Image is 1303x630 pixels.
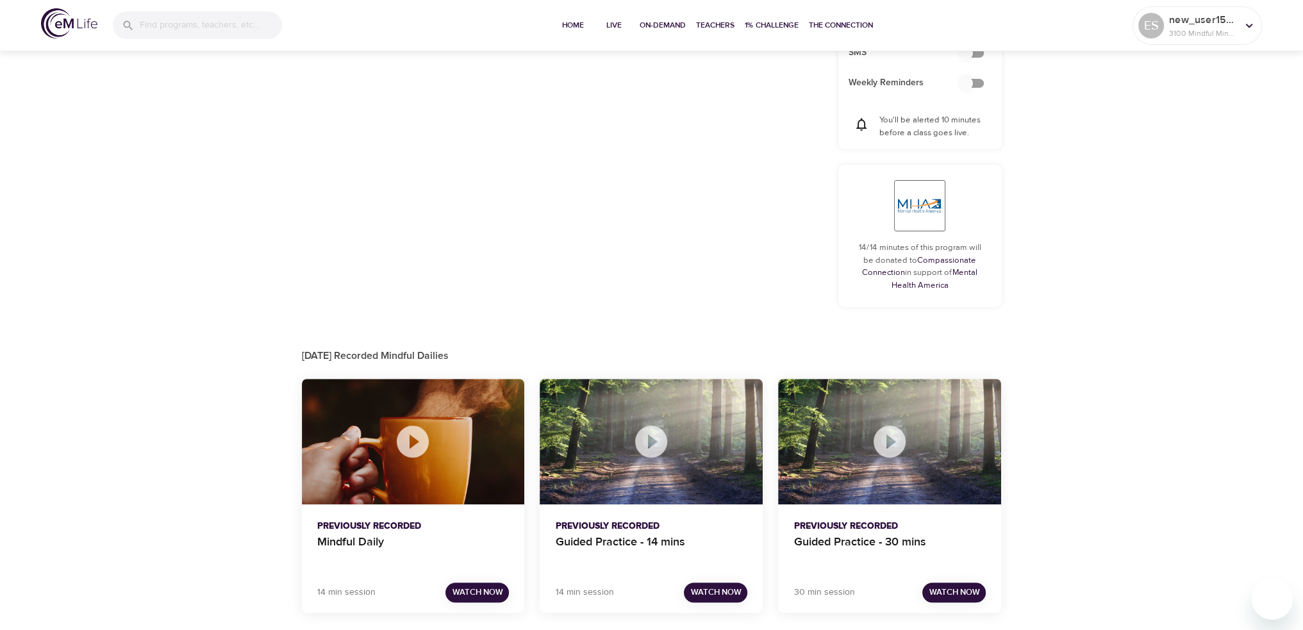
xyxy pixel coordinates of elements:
p: 30 min session [793,586,854,599]
p: Previously Recorded [317,520,510,533]
p: 3100 Mindful Minutes [1169,28,1237,39]
p: Guided Practice - 30 mins [793,533,986,564]
p: Previously Recorded [793,520,986,533]
div: ES [1138,13,1164,38]
span: Live [599,19,629,32]
input: Find programs, teachers, etc... [140,12,282,39]
span: The Connection [809,19,873,32]
img: logo [41,8,97,38]
a: Compassionate Connection [862,255,976,278]
a: Mental Health America [892,267,978,290]
p: Mindful Daily [317,533,510,564]
span: Watch Now [690,585,741,600]
span: Teachers [696,19,734,32]
p: new_user1584044584 [1169,12,1237,28]
p: Guided Practice - 14 mins [555,533,747,564]
span: Watch Now [452,585,502,600]
span: Weekly Reminders [849,76,971,90]
p: 14/14 minutes of this program will be donated to in support of [854,242,986,292]
button: Watch Now [445,583,509,602]
iframe: Button to launch messaging window [1252,579,1293,620]
span: Watch Now [929,585,979,600]
p: Previously Recorded [555,520,747,533]
span: On-Demand [640,19,686,32]
span: 1% Challenge [745,19,799,32]
p: [DATE] Recorded Mindful Dailies [302,348,1002,363]
span: Home [558,19,588,32]
span: SMS [849,46,971,60]
p: 14 min session [317,586,376,599]
p: 14 min session [555,586,613,599]
button: Watch Now [684,583,747,602]
button: Watch Now [922,583,986,602]
p: You'll be alerted 10 minutes before a class goes live. [879,114,986,139]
